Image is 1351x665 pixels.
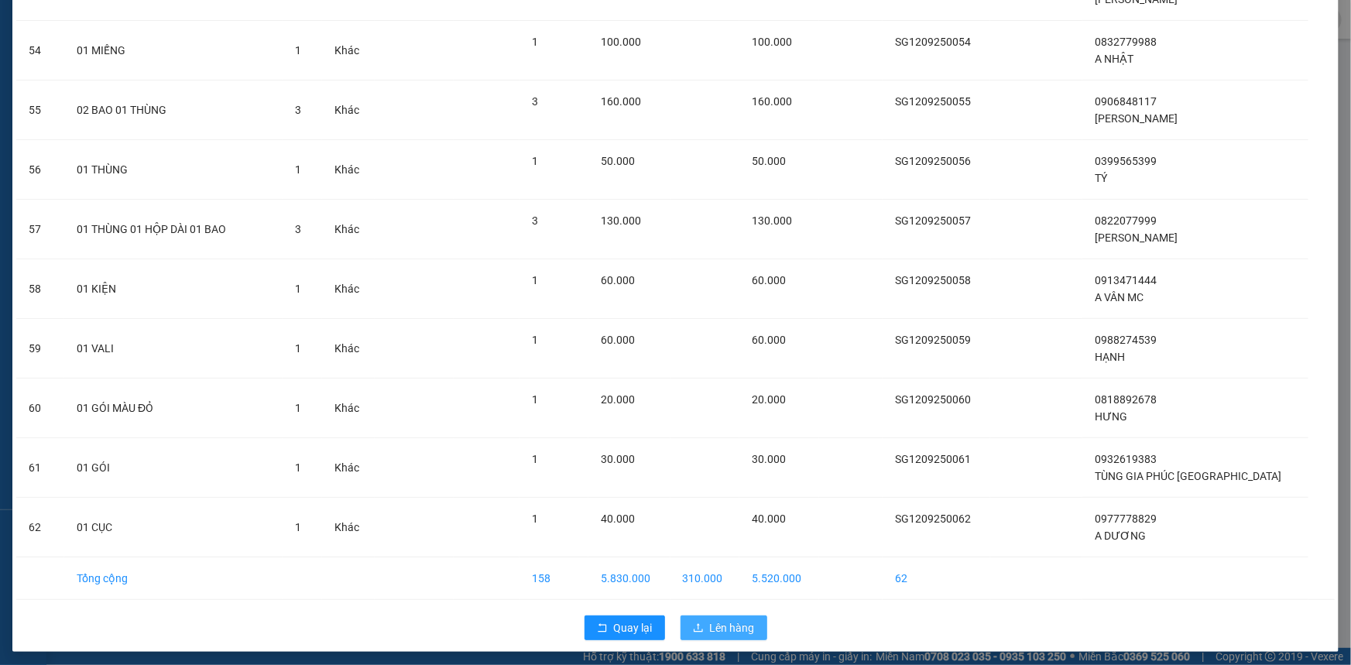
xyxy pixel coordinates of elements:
[322,319,375,379] td: Khác
[1095,470,1281,482] span: TÙNG GIA PHÚC [GEOGRAPHIC_DATA]
[752,155,786,167] span: 50.000
[64,438,283,498] td: 01 GÓI
[739,557,818,600] td: 5.520.000
[601,274,635,286] span: 60.000
[532,334,538,346] span: 1
[64,259,283,319] td: 01 KIỆN
[322,140,375,200] td: Khác
[1095,231,1178,244] span: [PERSON_NAME]
[895,453,971,465] span: SG1209250061
[532,274,538,286] span: 1
[295,402,301,414] span: 1
[895,274,971,286] span: SG1209250058
[1095,214,1157,227] span: 0822077999
[322,498,375,557] td: Khác
[532,155,538,167] span: 1
[16,319,64,379] td: 59
[295,342,301,355] span: 1
[16,259,64,319] td: 58
[1095,112,1178,125] span: [PERSON_NAME]
[16,379,64,438] td: 60
[601,512,635,525] span: 40.000
[895,95,971,108] span: SG1209250055
[1095,334,1157,346] span: 0988274539
[710,619,755,636] span: Lên hàng
[295,223,301,235] span: 3
[95,22,154,149] b: [PERSON_NAME] - Gửi khách hàng
[1095,453,1157,465] span: 0932619383
[1095,530,1146,542] span: A DƯƠNG
[64,498,283,557] td: 01 CỤC
[64,557,283,600] td: Tổng cộng
[601,155,635,167] span: 50.000
[895,512,971,525] span: SG1209250062
[752,274,786,286] span: 60.000
[64,379,283,438] td: 01 GÓI MÀU ĐỎ
[601,453,635,465] span: 30.000
[681,615,767,640] button: uploadLên hàng
[601,36,641,48] span: 100.000
[1095,274,1157,286] span: 0913471444
[322,259,375,319] td: Khác
[16,140,64,200] td: 56
[1095,95,1157,108] span: 0906848117
[614,619,653,636] span: Quay lại
[519,557,588,600] td: 158
[322,438,375,498] td: Khác
[752,95,792,108] span: 160.000
[752,453,786,465] span: 30.000
[601,214,641,227] span: 130.000
[295,163,301,176] span: 1
[295,104,301,116] span: 3
[16,438,64,498] td: 61
[1095,410,1127,423] span: HƯNG
[895,155,971,167] span: SG1209250056
[532,393,538,406] span: 1
[322,379,375,438] td: Khác
[1095,291,1144,303] span: A VÂN MC
[295,283,301,295] span: 1
[16,200,64,259] td: 57
[585,615,665,640] button: rollbackQuay lại
[752,214,792,227] span: 130.000
[597,622,608,635] span: rollback
[752,36,792,48] span: 100.000
[168,19,205,57] img: logo.jpg
[601,334,635,346] span: 60.000
[1095,172,1107,184] span: TÝ
[752,393,786,406] span: 20.000
[532,512,538,525] span: 1
[670,557,740,600] td: 310.000
[295,44,301,57] span: 1
[19,100,87,253] b: [PERSON_NAME] - [PERSON_NAME]
[532,95,538,108] span: 3
[16,21,64,81] td: 54
[895,36,971,48] span: SG1209250054
[895,214,971,227] span: SG1209250057
[532,214,538,227] span: 3
[883,557,990,600] td: 62
[601,393,635,406] span: 20.000
[322,21,375,81] td: Khác
[64,21,283,81] td: 01 MIẾNG
[64,81,283,140] td: 02 BAO 01 THÙNG
[532,36,538,48] span: 1
[64,140,283,200] td: 01 THÙNG
[1095,393,1157,406] span: 0818892678
[1095,53,1133,65] span: A NHẬT
[295,461,301,474] span: 1
[1095,351,1125,363] span: HẠNH
[16,81,64,140] td: 55
[895,393,971,406] span: SG1209250060
[752,334,786,346] span: 60.000
[295,521,301,533] span: 1
[752,512,786,525] span: 40.000
[130,74,213,93] li: (c) 2017
[16,498,64,557] td: 62
[322,81,375,140] td: Khác
[322,200,375,259] td: Khác
[1095,36,1157,48] span: 0832779988
[64,319,283,379] td: 01 VALI
[1095,512,1157,525] span: 0977778829
[64,200,283,259] td: 01 THÙNG 01 HỘP DÀI 01 BAO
